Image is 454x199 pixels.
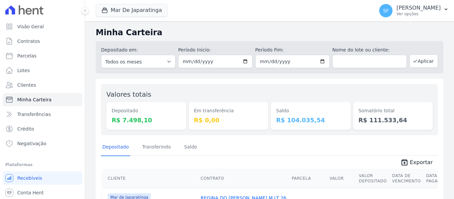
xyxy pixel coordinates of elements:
[374,1,454,20] button: SF [PERSON_NAME] Ver opções
[17,189,44,196] span: Conta Hent
[356,169,390,188] th: Valor Depositado
[3,122,82,136] a: Crédito
[390,169,423,188] th: Data de Vencimento
[17,38,40,45] span: Contratos
[3,64,82,77] a: Lotes
[101,139,130,156] a: Depositado
[183,139,198,156] a: Saldo
[3,78,82,92] a: Clientes
[112,107,181,114] dt: Depositado
[327,169,356,188] th: Valor
[359,107,428,114] dt: Somatório total
[3,137,82,150] a: Negativação
[17,175,42,181] span: Recebíveis
[141,139,172,156] a: Transferindo
[255,47,330,53] label: Período Fim:
[17,111,51,118] span: Transferências
[17,82,36,88] span: Clientes
[289,169,327,188] th: Parcela
[410,158,433,166] span: Exportar
[276,116,345,125] dd: R$ 104.035,54
[198,169,289,188] th: Contrato
[276,107,345,114] dt: Saldo
[96,4,168,17] button: Mar De Japaratinga
[5,161,79,169] div: Plataformas
[3,49,82,62] a: Parcelas
[106,90,151,98] label: Valores totais
[3,171,82,185] a: Recebíveis
[400,158,408,166] i: unarchive
[409,54,438,68] button: Aplicar
[102,169,198,188] th: Cliente
[17,23,44,30] span: Visão Geral
[112,116,181,125] dd: R$ 7.498,10
[3,20,82,33] a: Visão Geral
[3,35,82,48] a: Contratos
[194,116,263,125] dd: R$ 0,00
[3,93,82,106] a: Minha Carteira
[17,52,37,59] span: Parcelas
[332,47,407,53] label: Nome do lote ou cliente:
[194,107,263,114] dt: Em transferência
[17,67,30,74] span: Lotes
[96,27,443,39] h2: Minha Carteira
[178,47,253,53] label: Período Inicío:
[3,108,82,121] a: Transferências
[383,8,389,13] span: SF
[17,126,34,132] span: Crédito
[397,5,441,11] p: [PERSON_NAME]
[17,140,47,147] span: Negativação
[359,116,428,125] dd: R$ 111.533,64
[17,96,52,103] span: Minha Carteira
[395,158,438,168] a: unarchive Exportar
[397,11,441,17] p: Ver opções
[101,47,138,52] label: Depositado em:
